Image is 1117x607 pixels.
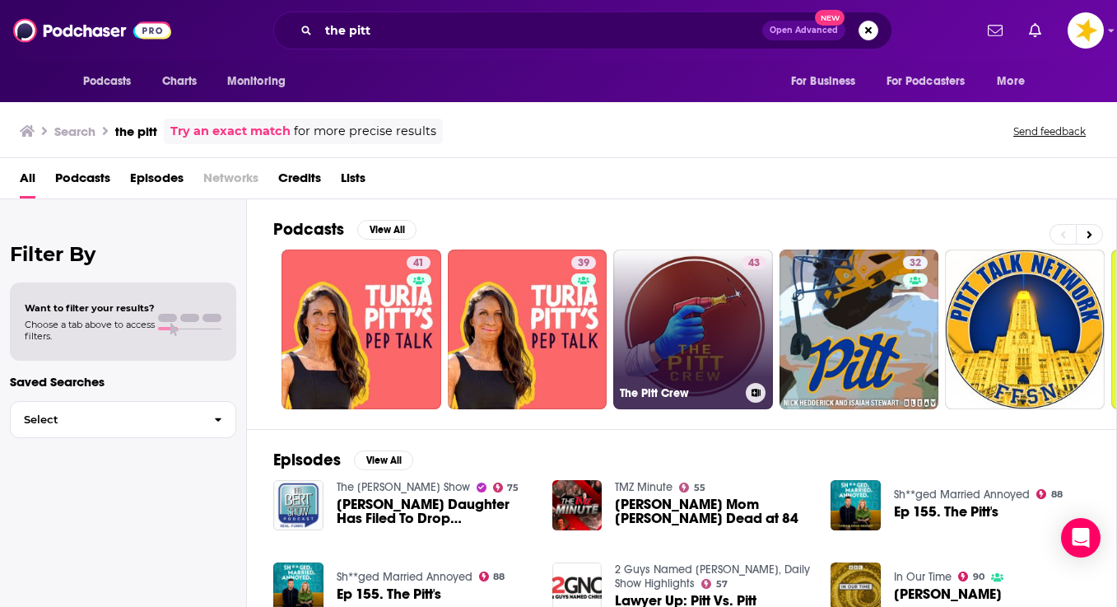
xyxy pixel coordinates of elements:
[894,587,1002,601] a: Pitt-Rivers
[716,581,728,588] span: 57
[894,505,998,519] a: Ep 155. The Pitt's
[1036,489,1063,499] a: 88
[337,497,533,525] a: Brad Pitt’s Daughter Has Filed To Drop “Pitt” From Her Last Name
[679,483,705,493] a: 55
[203,165,258,198] span: Networks
[55,165,110,198] a: Podcasts
[493,483,519,493] a: 75
[507,484,519,492] span: 75
[273,219,344,240] h2: Podcasts
[815,10,845,26] span: New
[337,480,470,494] a: The Bert Show
[615,497,811,525] span: [PERSON_NAME] Mom [PERSON_NAME] Dead at 84
[1051,491,1063,498] span: 88
[1068,12,1104,49] button: Show profile menu
[115,124,157,139] h3: the pitt
[294,122,436,141] span: for more precise results
[571,256,596,269] a: 39
[273,450,413,470] a: EpisodesView All
[170,122,291,141] a: Try an exact match
[780,250,939,409] a: 32
[985,66,1045,97] button: open menu
[407,256,431,269] a: 41
[130,165,184,198] a: Episodes
[981,16,1009,44] a: Show notifications dropdown
[227,70,286,93] span: Monitoring
[894,570,952,584] a: In Our Time
[151,66,207,97] a: Charts
[54,124,95,139] h3: Search
[413,255,424,272] span: 41
[701,579,728,589] a: 57
[357,220,417,240] button: View All
[448,250,607,409] a: 39
[887,70,966,93] span: For Podcasters
[13,15,171,46] img: Podchaser - Follow, Share and Rate Podcasts
[742,256,766,269] a: 43
[493,573,505,581] span: 88
[1068,12,1104,49] span: Logged in as Spreaker_Prime
[72,66,153,97] button: open menu
[1022,16,1048,44] a: Show notifications dropdown
[831,480,881,530] img: Ep 155. The Pitt's
[479,572,505,581] a: 88
[997,70,1025,93] span: More
[25,302,155,314] span: Want to filter your results?
[578,255,589,272] span: 39
[894,587,1002,601] span: [PERSON_NAME]
[278,165,321,198] a: Credits
[903,256,928,269] a: 32
[762,21,845,40] button: Open AdvancedNew
[876,66,989,97] button: open menu
[11,414,201,425] span: Select
[1068,12,1104,49] img: User Profile
[337,497,533,525] span: [PERSON_NAME] Daughter Has Filed To Drop “[PERSON_NAME]” From Her Last Name
[10,242,236,266] h2: Filter By
[1008,124,1091,138] button: Send feedback
[894,488,1030,502] a: Sh**ged Married Annoyed
[273,12,892,49] div: Search podcasts, credits, & more...
[273,480,323,530] img: Brad Pitt’s Daughter Has Filed To Drop “Pitt” From Her Last Name
[20,165,35,198] a: All
[337,570,472,584] a: Sh**ged Married Annoyed
[162,70,198,93] span: Charts
[973,573,984,581] span: 90
[1061,518,1101,558] div: Open Intercom Messenger
[273,450,341,470] h2: Episodes
[282,250,441,409] a: 41
[780,66,877,97] button: open menu
[615,563,810,591] a: 2 Guys Named Chris, Daily Show Highlights
[273,219,417,240] a: PodcastsView All
[694,484,705,492] span: 55
[552,480,603,530] img: Brad Pitt’s Mom Jane Etta Pitt Dead at 84
[748,255,760,272] span: 43
[620,386,739,400] h3: The Pitt Crew
[83,70,132,93] span: Podcasts
[341,165,365,198] a: Lists
[910,255,921,272] span: 32
[10,374,236,390] p: Saved Searches
[615,497,811,525] a: Brad Pitt’s Mom Jane Etta Pitt Dead at 84
[216,66,307,97] button: open menu
[791,70,856,93] span: For Business
[615,480,673,494] a: TMZ Minute
[770,26,838,35] span: Open Advanced
[354,451,413,470] button: View All
[337,587,441,601] a: Ep 155. The Pitt's
[10,401,236,438] button: Select
[958,572,984,581] a: 90
[613,250,773,409] a: 43The Pitt Crew
[319,17,762,44] input: Search podcasts, credits, & more...
[25,319,155,342] span: Choose a tab above to access filters.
